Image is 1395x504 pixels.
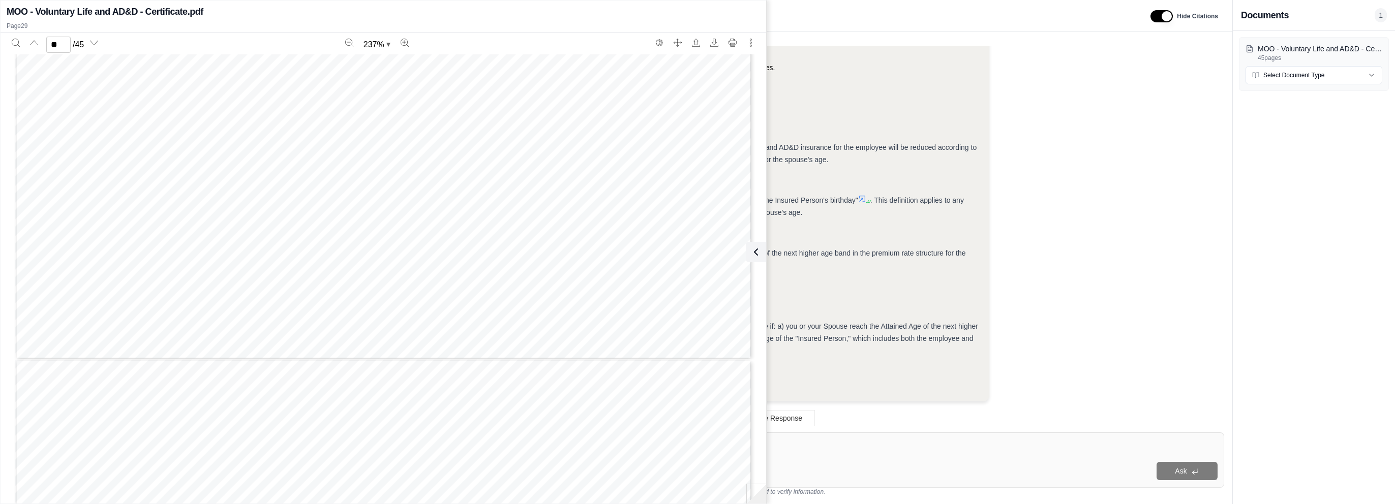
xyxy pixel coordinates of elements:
[359,37,395,53] button: Zoom document
[8,35,24,51] button: Search
[1177,12,1218,20] span: Hide Citations
[724,35,741,51] button: Print
[706,35,722,51] button: Download
[397,35,413,51] button: Zoom in
[402,196,858,204] span: defines "Attained Age" as "the age of the Insured Person as of the Policy Anniversary that coinci...
[73,39,84,51] span: / 45
[86,35,102,51] button: Next page
[743,35,759,51] button: More actions
[688,35,704,51] button: Open file
[46,37,71,53] input: Enter a page number
[651,35,668,51] button: Switch to the dark theme
[1175,467,1187,475] span: Ask
[341,35,357,51] button: Zoom out
[26,35,42,51] button: Previous page
[7,5,203,19] h2: MOO - Voluntary Life and AD&D - Certificate.pdf
[7,22,760,30] p: Page 29
[1258,54,1382,62] p: 45 pages
[80,452,651,464] span: Capitalized terms used in this section have the meanings assigned to them in the Definitions sect...
[731,414,802,422] span: Regenerate Response
[1258,44,1382,54] p: MOO - Voluntary Life and AD&D - Certificate.pdf
[317,322,978,342] span: states that "Premium amounts will change if: a) you or your Spouse reach the Attained Age of the ...
[363,39,384,51] span: 237 %
[371,309,409,321] span: Page 21
[1375,8,1387,22] span: 1
[307,421,460,435] span: PREMIUM PAYMENTS
[1246,44,1382,62] button: MOO - Voluntary Life and AD&D - Certificate.pdf45pages
[1157,462,1218,480] button: Ask
[80,309,167,321] span: GLIFE2018C GA
[670,35,686,51] button: Full screen
[1241,8,1289,22] h3: Documents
